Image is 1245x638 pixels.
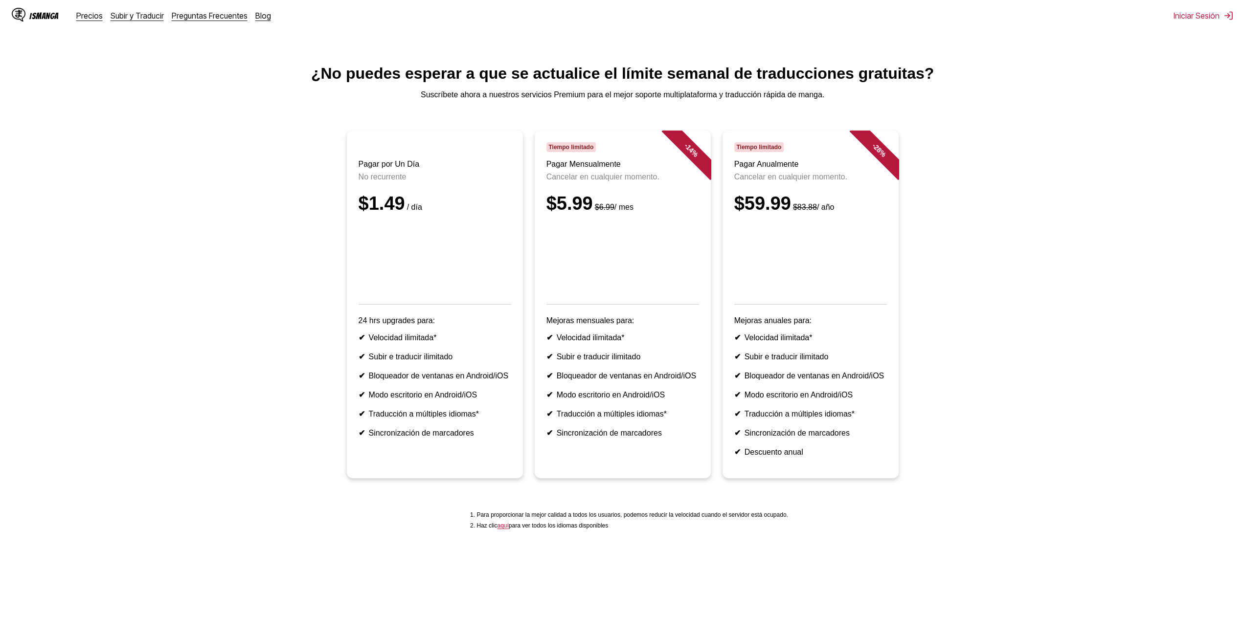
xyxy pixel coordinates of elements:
p: No recurrente [359,173,511,181]
p: Mejoras mensuales para: [546,316,699,325]
a: Subir y Traducir [111,11,164,21]
li: Modo escritorio en Android/iOS [734,390,887,399]
li: Velocidad ilimitada* [359,333,511,342]
b: ✔ [734,410,741,418]
div: $1.49 [359,193,511,214]
p: Cancelar en cualquier momento. [546,173,699,181]
div: $59.99 [734,193,887,214]
s: $6.99 [595,203,614,211]
b: ✔ [734,352,741,361]
li: Bloqueador de ventanas en Android/iOS [546,371,699,380]
li: Bloqueador de ventanas en Android/iOS [734,371,887,380]
b: ✔ [359,372,365,380]
p: Suscríbete ahora a nuestros servicios Premium para el mejor soporte multiplataforma y traducción ... [8,90,1237,99]
p: 24 hrs upgrades para: [359,316,511,325]
b: ✔ [546,429,553,437]
b: ✔ [359,391,365,399]
h3: Pagar Anualmente [734,160,887,169]
li: Sincronización de marcadores [359,428,511,438]
small: / día [405,203,422,211]
li: Traducción a múltiples idiomas* [734,409,887,418]
li: Subir e traducir ilimitado [734,352,887,361]
small: / año [791,203,835,211]
p: Cancelar en cualquier momento. [734,173,887,181]
b: ✔ [546,352,553,361]
a: Precios [76,11,103,21]
li: Sincronización de marcadores [734,428,887,438]
li: Haz clic para ver todos los idiomas disponibles [476,522,788,529]
h3: Pagar Mensualmente [546,160,699,169]
a: Available languages [497,522,508,529]
a: Preguntas Frecuentes [172,11,248,21]
img: IsManga Logo [12,8,25,22]
li: Modo escritorio en Android/iOS [359,390,511,399]
b: ✔ [359,352,365,361]
h3: Pagar por Un Día [359,160,511,169]
b: ✔ [359,410,365,418]
li: Bloqueador de ventanas en Android/iOS [359,371,511,380]
b: ✔ [734,429,741,437]
p: Mejoras anuales para: [734,316,887,325]
li: Descuento anual [734,447,887,457]
b: ✔ [734,333,741,342]
b: ✔ [734,448,741,456]
b: ✔ [359,429,365,437]
div: IsManga [29,11,59,21]
a: IsManga LogoIsManga [12,8,76,23]
iframe: PayPal [546,226,699,290]
small: / mes [593,203,634,211]
li: Velocidad ilimitada* [734,333,887,342]
li: Subir e traducir ilimitado [359,352,511,361]
div: - 28 % [849,121,908,179]
div: - 14 % [661,121,720,179]
b: ✔ [546,410,553,418]
b: ✔ [546,372,553,380]
s: $83.88 [793,203,817,211]
li: Traducción a múltiples idiomas* [546,409,699,418]
b: ✔ [734,391,741,399]
span: Tiempo limitado [546,142,596,152]
li: Para proporcionar la mejor calidad a todos los usuarios, podemos reducir la velocidad cuando el s... [476,511,788,518]
b: ✔ [359,333,365,342]
li: Modo escritorio en Android/iOS [546,390,699,399]
div: $5.99 [546,193,699,214]
b: ✔ [546,333,553,342]
iframe: PayPal [734,226,887,290]
a: Blog [255,11,271,21]
li: Sincronización de marcadores [546,428,699,438]
b: ✔ [734,372,741,380]
span: Tiempo limitado [734,142,784,152]
button: Iniciar Sesión [1174,11,1233,21]
b: ✔ [546,391,553,399]
li: Subir e traducir ilimitado [546,352,699,361]
h1: ¿No puedes esperar a que se actualice el límite semanal de traducciones gratuitas? [8,65,1237,83]
iframe: PayPal [359,226,511,290]
li: Velocidad ilimitada* [546,333,699,342]
li: Traducción a múltiples idiomas* [359,409,511,418]
img: Sign out [1223,11,1233,21]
